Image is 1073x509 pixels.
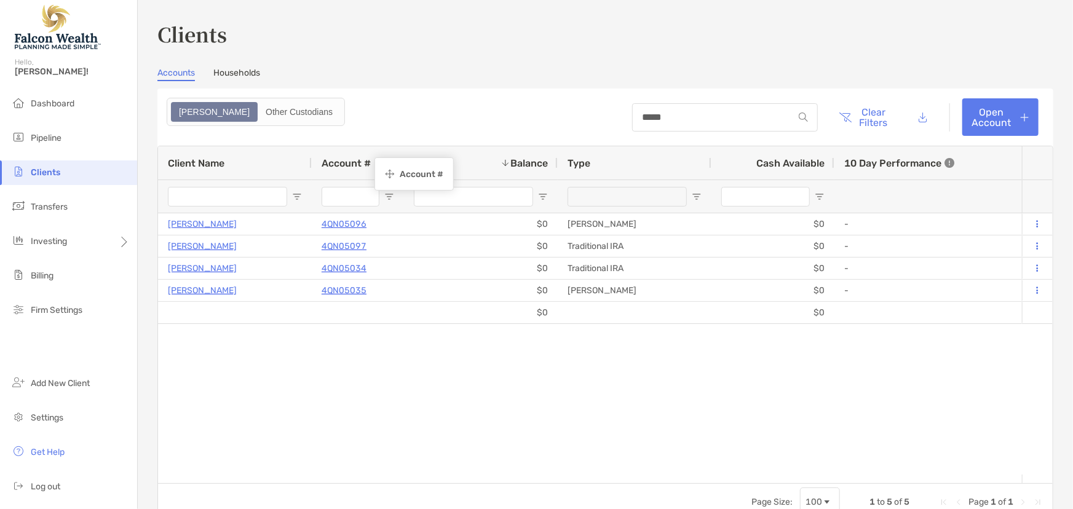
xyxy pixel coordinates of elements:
[11,409,26,424] img: settings icon
[692,192,702,202] button: Open Filter Menu
[11,375,26,390] img: add_new_client icon
[894,497,902,507] span: of
[711,235,834,257] div: $0
[962,98,1039,136] a: Open Account
[904,497,909,507] span: 5
[168,187,287,207] input: Client Name Filter Input
[404,280,558,301] div: $0
[11,478,26,493] img: logout icon
[31,378,90,389] span: Add New Client
[15,66,130,77] span: [PERSON_NAME]!
[322,239,366,254] a: 4QN05097
[756,157,825,169] span: Cash Available
[11,233,26,248] img: investing icon
[31,270,53,281] span: Billing
[968,497,989,507] span: Page
[568,157,590,169] span: Type
[168,283,237,298] a: [PERSON_NAME]
[830,98,897,136] button: Clear Filters
[844,258,1071,278] div: -
[259,103,339,120] div: Other Custodians
[213,68,260,81] a: Households
[799,112,808,122] img: input icon
[1008,497,1013,507] span: 1
[1018,497,1028,507] div: Next Page
[711,213,834,235] div: $0
[869,497,875,507] span: 1
[31,202,68,212] span: Transfers
[400,169,443,180] div: Account #
[1033,497,1043,507] div: Last Page
[322,157,371,169] span: Account #
[991,497,996,507] span: 1
[11,444,26,459] img: get-help icon
[11,130,26,144] img: pipeline icon
[954,497,964,507] div: Previous Page
[31,447,65,457] span: Get Help
[404,235,558,257] div: $0
[31,133,61,143] span: Pipeline
[292,192,302,202] button: Open Filter Menu
[711,302,834,323] div: $0
[168,157,224,169] span: Client Name
[322,216,366,232] a: 4QN05096
[31,481,60,492] span: Log out
[31,98,74,109] span: Dashboard
[538,192,548,202] button: Open Filter Menu
[558,280,711,301] div: [PERSON_NAME]
[31,305,82,315] span: Firm Settings
[31,412,63,423] span: Settings
[11,302,26,317] img: firm-settings icon
[844,236,1071,256] div: -
[404,213,558,235] div: $0
[711,258,834,279] div: $0
[404,258,558,279] div: $0
[510,157,548,169] span: Balance
[815,192,825,202] button: Open Filter Menu
[11,267,26,282] img: billing icon
[998,497,1006,507] span: of
[322,187,379,207] input: Account # Filter Input
[168,239,237,254] a: [PERSON_NAME]
[11,164,26,179] img: clients icon
[558,235,711,257] div: Traditional IRA
[558,258,711,279] div: Traditional IRA
[31,167,60,178] span: Clients
[11,95,26,110] img: dashboard icon
[157,68,195,81] a: Accounts
[414,187,533,207] input: Balance Filter Input
[844,280,1071,301] div: -
[844,214,1071,234] div: -
[404,302,558,323] div: $0
[384,192,394,202] button: Open Filter Menu
[15,5,101,49] img: Falcon Wealth Planning Logo
[939,497,949,507] div: First Page
[711,280,834,301] div: $0
[887,497,892,507] span: 5
[31,236,67,247] span: Investing
[751,497,793,507] div: Page Size:
[806,497,822,507] div: 100
[157,20,1053,48] h3: Clients
[167,98,345,126] div: segmented control
[11,199,26,213] img: transfers icon
[721,187,810,207] input: Cash Available Filter Input
[322,283,366,298] a: 4QN05035
[877,497,885,507] span: to
[558,213,711,235] div: [PERSON_NAME]
[844,146,954,180] div: 10 Day Performance
[168,216,237,232] a: [PERSON_NAME]
[322,261,366,276] a: 4QN05034
[168,261,237,276] a: [PERSON_NAME]
[172,103,256,120] div: Zoe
